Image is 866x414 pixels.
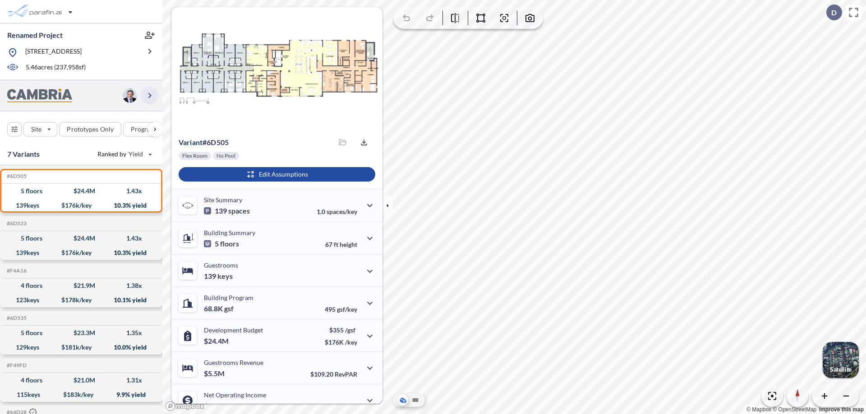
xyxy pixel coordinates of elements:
[325,338,357,346] p: $176K
[831,9,837,17] p: D
[5,362,27,369] h5: Click to copy the code
[345,326,355,334] span: /gsf
[67,125,114,134] p: Prototypes Only
[204,391,266,399] p: Net Operating Income
[204,359,263,366] p: Guestrooms Revenue
[165,401,205,411] a: Mapbox homepage
[317,208,357,215] p: 1.0
[204,326,263,334] p: Development Budget
[819,406,864,413] a: Improve this map
[5,173,27,179] h5: Click to copy the code
[345,338,357,346] span: /key
[59,122,121,136] button: Prototypes Only
[310,370,357,378] p: $109.20
[216,152,235,159] p: No Pool
[823,342,859,378] img: Switcher Image
[182,152,207,159] p: Flex Room
[224,304,234,313] span: gsf
[220,239,239,248] span: floors
[337,305,357,313] span: gsf/key
[204,304,234,313] p: 68.8K
[228,206,250,215] span: spaces
[327,208,357,215] span: spaces/key
[204,196,242,204] p: Site Summary
[90,147,158,161] button: Ranked by Yield
[179,138,229,147] p: # 6d505
[335,370,357,378] span: RevPAR
[7,30,63,40] p: Renamed Project
[23,122,57,136] button: Site
[204,261,238,269] p: Guestrooms
[325,326,357,334] p: $355
[31,125,41,134] p: Site
[259,170,308,179] p: Edit Assumptions
[410,395,421,405] button: Site Plan
[5,220,27,227] h5: Click to copy the code
[319,403,357,410] p: 45.0%
[204,206,250,215] p: 139
[26,63,86,73] p: 5.46 acres ( 237,958 sf)
[773,406,816,413] a: OpenStreetMap
[397,395,408,405] button: Aerial View
[325,305,357,313] p: 495
[25,47,82,58] p: [STREET_ADDRESS]
[204,272,233,281] p: 139
[823,342,859,378] button: Switcher ImageSatellite
[340,241,357,248] span: height
[204,337,230,346] p: $24.4M
[204,401,226,410] p: $2.5M
[204,369,226,378] p: $5.5M
[179,167,375,182] button: Edit Assumptions
[204,239,239,248] p: 5
[5,268,27,274] h5: Click to copy the code
[131,125,156,134] p: Program
[123,122,172,136] button: Program
[830,366,852,373] p: Satellite
[334,241,338,248] span: ft
[123,88,137,103] img: user logo
[325,241,357,248] p: 67
[746,406,771,413] a: Mapbox
[5,315,27,321] h5: Click to copy the code
[7,89,72,103] img: BrandImage
[217,272,233,281] span: keys
[129,150,143,159] span: Yield
[204,229,255,237] p: Building Summary
[179,138,203,146] span: Variant
[204,294,253,301] p: Building Program
[337,403,357,410] span: margin
[7,149,40,159] p: 7 Variants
